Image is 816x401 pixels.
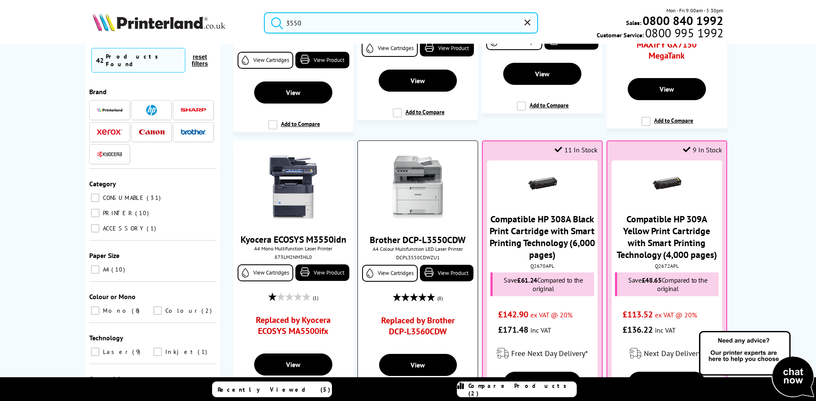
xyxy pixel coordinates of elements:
span: (8) [437,290,443,306]
img: Brother [181,129,206,135]
a: View [504,372,581,394]
span: ex VAT @ 20% [530,311,572,319]
span: View [660,85,674,93]
a: View [379,70,457,92]
span: CONSUMABLE [101,194,146,202]
span: Paper Size [89,251,119,260]
span: View [286,360,300,369]
a: View Product [420,265,473,281]
span: Mono [101,307,131,314]
span: £48.65 [642,276,662,284]
span: Connectivity [89,375,126,383]
div: 11 In Stock [555,146,598,154]
span: 10 [111,266,127,273]
input: Inkjet 1 [153,348,162,356]
span: Colour [163,307,201,314]
img: K12085ZA-small.gif [527,169,557,199]
span: A4 Mono Multifunction Laser Printer [238,245,349,252]
div: DCPL3550CDWZU1 [364,254,471,261]
img: HP [146,105,157,115]
a: View [628,372,705,394]
span: Category [89,179,116,188]
a: Compare Products (2) [457,381,577,397]
img: Brother-DCP-L3550CDW-Front-Small.jpg [386,156,450,219]
span: View [411,361,425,369]
img: Printerland Logo [93,13,225,31]
span: 31 [147,194,163,202]
span: Mon - Fri 9:00am - 5:30pm [666,6,723,14]
span: Laser [101,348,131,356]
a: View [379,354,457,376]
img: Printerland [97,108,122,112]
span: Inkjet [163,348,197,356]
img: Xerox [97,129,122,135]
a: View Product [295,52,349,68]
img: Kyocera [97,151,122,157]
span: £61.24 [517,276,537,284]
span: 1 [147,224,158,232]
span: A4 [101,266,110,273]
input: A4 10 [91,265,99,274]
div: Q2672APL [614,263,720,269]
span: £136.22 [623,324,653,335]
a: Replaced by Canon MAXIFY GX7150 MegaTank [622,28,711,65]
a: View [254,353,332,376]
a: View Cartridges [362,40,417,57]
span: £142.90 [498,309,528,320]
div: Save Compared to the original [615,272,718,296]
span: Next Day Delivery* [644,348,704,358]
div: modal_delivery [487,342,597,365]
input: ACCESSORY 1 [91,224,99,233]
a: View Cartridges [362,265,417,282]
span: View [286,88,300,97]
label: Add to Compare [268,120,320,136]
a: View [254,81,332,104]
a: View [503,63,581,85]
span: 8 [132,307,142,314]
a: View Cartridges [238,52,293,69]
a: Replaced by Kyocera ECOSYS MA5500ifx [249,314,338,341]
input: CONSUMABLE 31 [91,193,99,202]
span: View [535,70,550,78]
span: View [411,76,425,85]
span: Recently Viewed (5) [218,386,331,393]
a: Replaced by Brother DCP-L3560CDW [374,315,462,341]
span: 0800 995 1992 [644,29,723,37]
span: A4 Colour Multifunction LED Laser Printer [362,246,473,252]
div: Save Compared to the original [490,272,594,296]
span: 42 [96,56,104,64]
span: 9 [132,348,142,356]
span: Technology [89,334,123,342]
span: inc VAT [655,326,676,334]
img: K12088ZA-small.gif [652,169,682,199]
a: Kyocera ECOSYS M3550idn [241,233,346,245]
span: Free Next Day Delivery* [511,348,588,358]
a: Brother DCP-L3550CDW [370,234,466,246]
a: View Product [295,264,349,281]
span: Colour or Mono [89,292,136,301]
a: Recently Viewed (5) [212,381,332,397]
label: Add to Compare [641,117,693,133]
label: Add to Compare [517,101,569,118]
input: Search prod [264,12,538,34]
span: Compare Products (2) [468,382,576,397]
span: PRINTER [101,209,134,217]
span: inc VAT [530,326,551,334]
span: (1) [313,290,318,306]
input: Mono 8 [91,306,99,315]
input: Colour 2 [153,306,162,315]
span: 1 [198,348,209,356]
div: modal_delivery [612,342,722,365]
a: View [628,78,706,100]
img: kyo-m3550idn-front-small.jpg [261,155,325,219]
a: Compatible HP 309A Yellow Print Cartridge with Smart Printing Technology (4,000 pages) [617,213,717,261]
a: 0800 840 1992 [641,17,723,25]
div: Products Found [106,53,181,68]
span: Customer Service: [597,29,723,39]
a: View Product [420,40,474,56]
label: Add to Compare [393,108,445,124]
img: Open Live Chat window [697,330,816,399]
b: 0800 840 1992 [643,13,723,28]
span: 2 [201,307,214,314]
span: £171.48 [498,324,528,335]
